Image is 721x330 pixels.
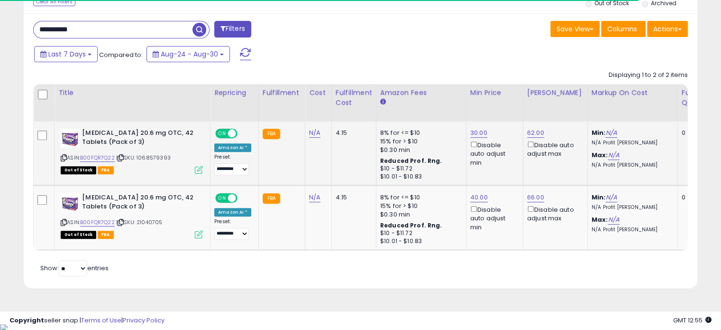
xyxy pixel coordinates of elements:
img: 51j9LUC6TOL._SL40_.jpg [61,193,80,212]
div: $10 - $11.72 [380,165,459,173]
button: Aug-24 - Aug-30 [146,46,230,62]
span: Columns [607,24,637,34]
a: B00FQR7Q22 [80,218,115,226]
a: 30.00 [470,128,487,138]
span: OFF [236,130,251,138]
div: $0.30 min [380,210,459,219]
div: Title [58,88,206,98]
div: 15% for > $10 [380,202,459,210]
div: Cost [309,88,328,98]
a: N/A [608,151,619,160]
a: N/A [309,193,320,202]
div: Markup on Cost [592,88,674,98]
b: Reduced Prof. Rng. [380,157,442,165]
div: 0 [682,129,711,137]
div: Disable auto adjust max [527,204,580,223]
b: Min: [592,193,606,202]
div: ASIN: [61,193,203,237]
a: N/A [605,128,617,138]
div: $0.30 min [380,146,459,154]
span: | SKU: 1068579393 [116,154,171,161]
div: 8% for <= $10 [380,193,459,202]
span: Show: entries [40,264,109,273]
div: seller snap | | [9,316,164,325]
div: Fulfillment Cost [336,88,372,108]
p: N/A Profit [PERSON_NAME] [592,226,670,233]
small: FBA [263,193,280,204]
a: N/A [608,215,619,225]
p: N/A Profit [PERSON_NAME] [592,162,670,169]
p: N/A Profit [PERSON_NAME] [592,140,670,146]
div: 4.15 [336,129,369,137]
div: Preset: [214,154,251,175]
button: Last 7 Days [34,46,98,62]
b: Max: [592,151,608,160]
div: ASIN: [61,129,203,173]
div: Fulfillment [263,88,301,98]
b: Min: [592,128,606,137]
button: Filters [214,21,251,38]
button: Columns [601,21,646,37]
a: Terms of Use [81,316,121,325]
span: ON [216,130,228,138]
div: Displaying 1 to 2 of 2 items [609,71,688,80]
div: Amazon AI * [214,208,251,217]
a: Privacy Policy [123,316,164,325]
div: [PERSON_NAME] [527,88,584,98]
span: All listings that are currently out of stock and unavailable for purchase on Amazon [61,231,96,239]
span: ON [216,194,228,202]
span: All listings that are currently out of stock and unavailable for purchase on Amazon [61,166,96,174]
div: $10.01 - $10.83 [380,173,459,181]
span: OFF [236,194,251,202]
div: 15% for > $10 [380,137,459,146]
strong: Copyright [9,316,44,325]
a: N/A [309,128,320,138]
div: $10.01 - $10.83 [380,237,459,245]
div: Fulfillable Quantity [682,88,714,108]
b: Reduced Prof. Rng. [380,221,442,229]
div: $10 - $11.72 [380,229,459,237]
span: Compared to: [99,50,143,59]
small: Amazon Fees. [380,98,386,106]
p: N/A Profit [PERSON_NAME] [592,204,670,211]
a: N/A [605,193,617,202]
a: 66.00 [527,193,544,202]
button: Actions [647,21,688,37]
small: FBA [263,129,280,139]
div: 4.15 [336,193,369,202]
b: Max: [592,215,608,224]
span: Aug-24 - Aug-30 [161,49,218,59]
div: 8% for <= $10 [380,129,459,137]
span: FBA [98,231,114,239]
span: FBA [98,166,114,174]
div: Disable auto adjust max [527,140,580,158]
span: | SKU: 21040705 [116,218,163,226]
span: Last 7 Days [48,49,86,59]
a: B00FQR7Q22 [80,154,115,162]
a: 40.00 [470,193,488,202]
div: Disable auto adjust min [470,204,516,232]
div: Amazon Fees [380,88,462,98]
img: 51j9LUC6TOL._SL40_.jpg [61,129,80,148]
a: 62.00 [527,128,544,138]
div: 0 [682,193,711,202]
div: Min Price [470,88,519,98]
th: The percentage added to the cost of goods (COGS) that forms the calculator for Min & Max prices. [587,84,677,122]
div: Disable auto adjust min [470,140,516,167]
div: Repricing [214,88,255,98]
span: 2025-09-7 12:55 GMT [673,316,712,325]
b: [MEDICAL_DATA] 20.6 mg OTC, 42 Tablets (Pack of 3) [82,193,197,213]
button: Save View [550,21,600,37]
b: [MEDICAL_DATA] 20.6 mg OTC, 42 Tablets (Pack of 3) [82,129,197,149]
div: Amazon AI * [214,143,251,152]
div: Preset: [214,218,251,240]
